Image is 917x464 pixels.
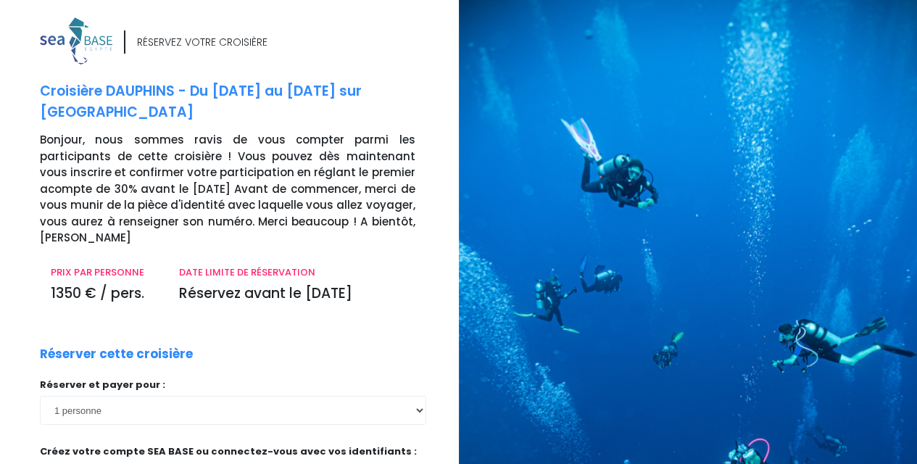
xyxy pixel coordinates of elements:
p: Bonjour, nous sommes ravis de vous compter parmi les participants de cette croisière ! Vous pouve... [40,132,448,246]
p: Croisière DAUPHINS - Du [DATE] au [DATE] sur [GEOGRAPHIC_DATA] [40,81,448,123]
img: logo_color1.png [40,17,112,65]
p: Réservez avant le [DATE] [179,283,415,304]
p: 1350 € / pers. [51,283,157,304]
p: PRIX PAR PERSONNE [51,265,157,280]
p: Réserver et payer pour : [40,378,426,392]
p: DATE LIMITE DE RÉSERVATION [179,265,415,280]
div: RÉSERVEZ VOTRE CROISIÈRE [137,35,267,50]
p: Réserver cette croisière [40,345,193,364]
